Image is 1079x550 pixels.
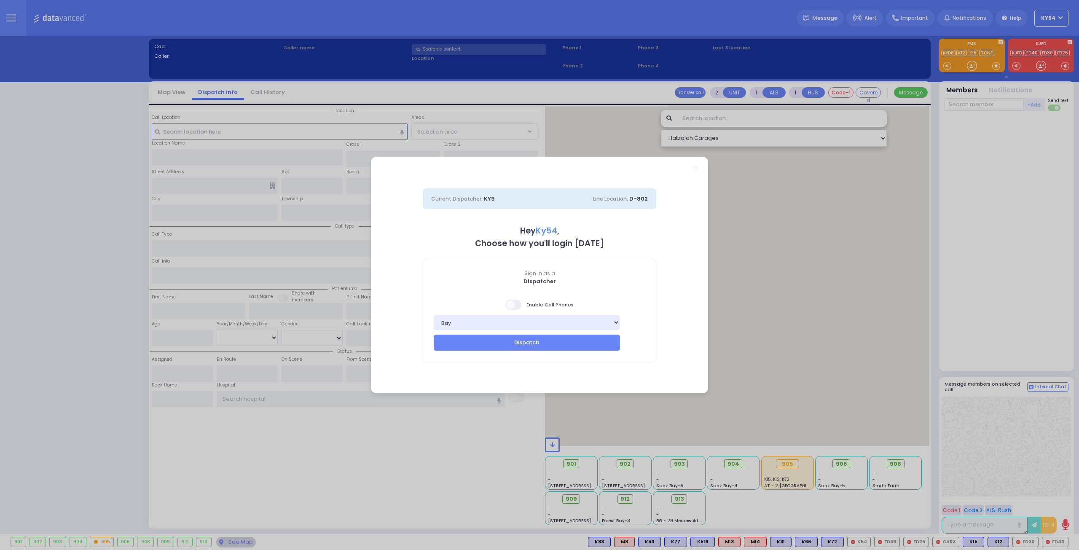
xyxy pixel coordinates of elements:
[505,299,574,311] span: Enable Cell Phones
[475,238,604,249] b: Choose how you'll login [DATE]
[536,225,557,236] span: Ky54
[423,270,656,277] span: Sign in as a
[484,195,495,203] span: KY9
[434,335,620,351] button: Dispatch
[593,195,628,202] span: Line Location:
[694,166,698,170] a: Close
[520,225,559,236] b: Hey ,
[629,195,648,203] span: D-802
[523,277,556,285] b: Dispatcher
[431,195,483,202] span: Current Dispatcher:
